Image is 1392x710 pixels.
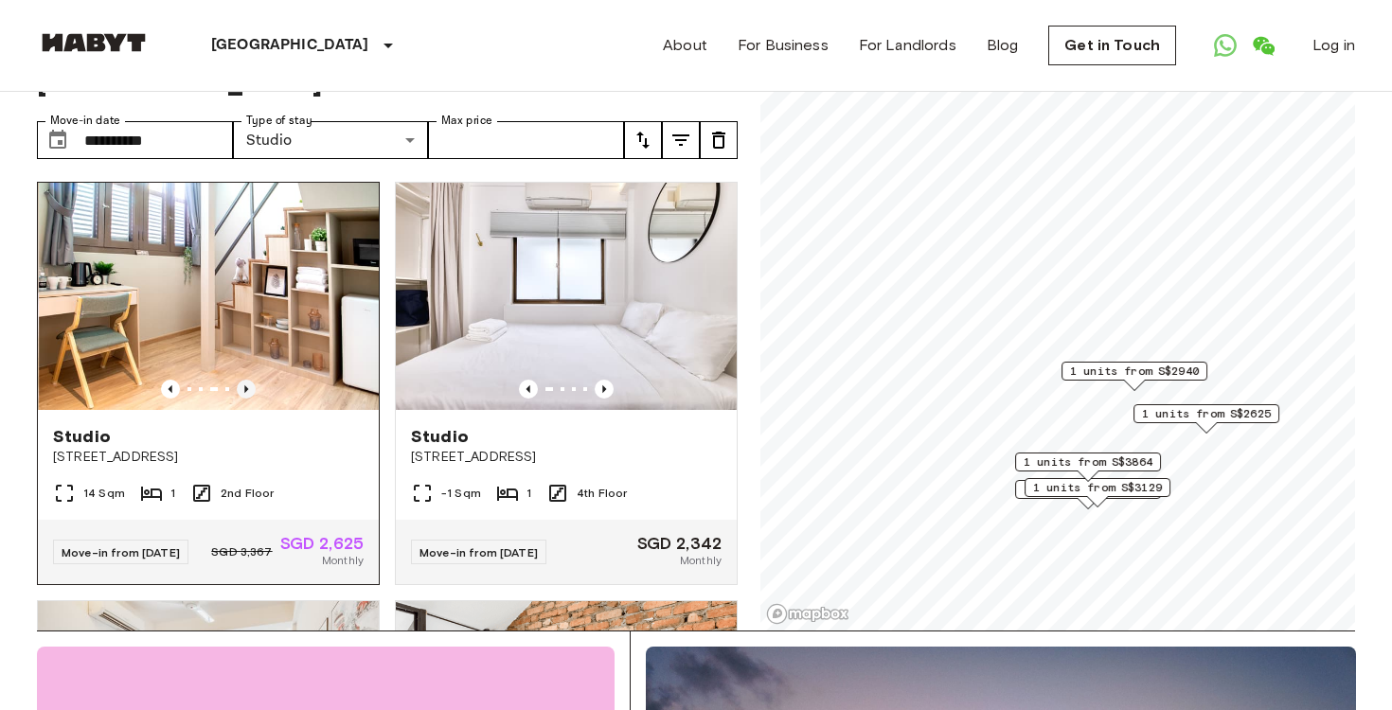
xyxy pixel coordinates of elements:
[233,121,429,159] div: Studio
[766,603,849,625] a: Mapbox logo
[662,121,700,159] button: tune
[680,552,722,569] span: Monthly
[39,183,380,410] img: Marketing picture of unit SG-01-111-001-001
[211,543,272,560] span: SGD 3,367
[170,485,175,502] span: 1
[1025,478,1170,507] div: Map marker
[411,448,722,467] span: [STREET_ADDRESS]
[595,380,614,399] button: Previous image
[322,552,364,569] span: Monthly
[1062,362,1207,391] div: Map marker
[83,485,125,502] span: 14 Sqm
[62,545,180,559] span: Move-in from [DATE]
[1048,26,1176,65] a: Get in Touch
[859,34,956,57] a: For Landlords
[50,113,120,129] label: Move-in date
[1142,405,1271,422] span: 1 units from S$2625
[37,33,151,52] img: Habyt
[987,34,1019,57] a: Blog
[760,11,1355,630] canvas: Map
[441,485,481,502] span: -1 Sqm
[637,535,722,552] span: SGD 2,342
[1024,453,1152,470] span: 1 units from S$3864
[395,182,738,585] a: Marketing picture of unit SG-01-059-004-01Previous imagePrevious imageStudio[STREET_ADDRESS]-1 Sq...
[1244,27,1282,64] a: Open WeChat
[396,183,737,410] img: Marketing picture of unit SG-01-059-004-01
[441,113,492,129] label: Max price
[1133,404,1279,434] div: Map marker
[53,425,111,448] span: Studio
[211,34,369,57] p: [GEOGRAPHIC_DATA]
[39,121,77,159] button: Choose date, selected date is 15 Nov 2025
[1024,481,1152,498] span: 1 units from S$2342
[738,34,829,57] a: For Business
[237,380,256,399] button: Previous image
[37,182,380,585] a: Previous imagePrevious imageStudio[STREET_ADDRESS]14 Sqm12nd FloorMove-in from [DATE]SGD 3,367SGD...
[1070,363,1199,380] span: 1 units from S$2940
[519,380,538,399] button: Previous image
[1015,480,1161,509] div: Map marker
[419,545,538,559] span: Move-in from [DATE]
[700,121,738,159] button: tune
[246,113,312,129] label: Type of stay
[624,121,662,159] button: tune
[161,380,180,399] button: Previous image
[53,448,364,467] span: [STREET_ADDRESS]
[1033,479,1162,496] span: 1 units from S$3129
[411,425,469,448] span: Studio
[1015,453,1161,482] div: Map marker
[1206,27,1244,64] a: Open WhatsApp
[1312,34,1355,57] a: Log in
[663,34,707,57] a: About
[526,485,531,502] span: 1
[280,535,364,552] span: SGD 2,625
[221,485,274,502] span: 2nd Floor
[577,485,627,502] span: 4th Floor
